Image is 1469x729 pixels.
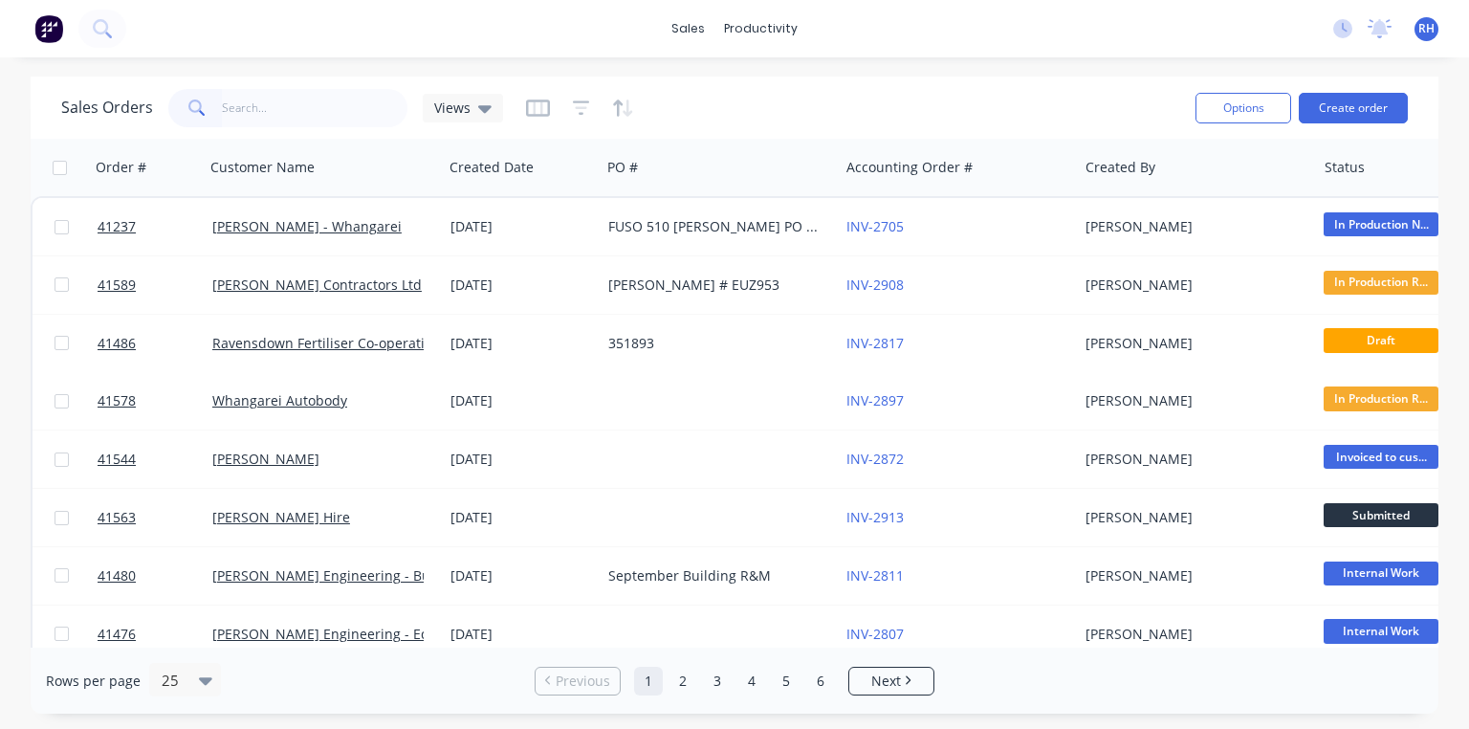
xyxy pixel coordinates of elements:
[1085,276,1298,295] div: [PERSON_NAME]
[1324,271,1438,295] span: In Production R...
[1324,387,1438,410] span: In Production R...
[212,334,439,352] a: Ravensdown Fertiliser Co-operative
[1324,619,1438,643] span: Internal Work
[212,391,347,409] a: Whangarei Autobody
[1085,566,1298,585] div: [PERSON_NAME]
[61,99,153,117] h1: Sales Orders
[98,391,136,410] span: 41578
[1085,450,1298,469] div: [PERSON_NAME]
[703,667,732,696] a: Page 3
[1085,334,1298,353] div: [PERSON_NAME]
[212,508,350,526] a: [PERSON_NAME] Hire
[662,14,714,43] div: sales
[98,508,136,527] span: 41563
[846,217,904,235] a: INV-2705
[1085,508,1298,527] div: [PERSON_NAME]
[450,276,593,295] div: [DATE]
[527,667,942,696] ul: Pagination
[607,158,638,177] div: PO #
[556,672,610,691] span: Previous
[608,276,821,295] div: [PERSON_NAME] # EUZ953
[212,566,495,585] a: [PERSON_NAME] Engineering - Building R M
[98,334,136,353] span: 41486
[96,158,146,177] div: Order #
[1324,562,1438,585] span: Internal Work
[846,276,904,294] a: INV-2908
[714,14,807,43] div: productivity
[1324,445,1438,469] span: Invoiced to cus...
[846,158,973,177] div: Accounting Order #
[737,667,766,696] a: Page 4
[46,672,141,691] span: Rows per page
[450,334,593,353] div: [DATE]
[450,566,593,585] div: [DATE]
[212,217,402,235] a: [PERSON_NAME] - Whangarei
[1085,391,1298,410] div: [PERSON_NAME]
[608,217,821,236] div: FUSO 510 [PERSON_NAME] PO 825751
[1085,625,1298,644] div: [PERSON_NAME]
[608,334,821,353] div: 351893
[450,450,593,469] div: [DATE]
[1299,93,1408,123] button: Create order
[450,391,593,410] div: [DATE]
[1324,328,1438,352] span: Draft
[210,158,315,177] div: Customer Name
[1324,212,1438,236] span: In Production N...
[536,672,620,691] a: Previous page
[634,667,663,696] a: Page 1 is your current page
[212,276,422,294] a: [PERSON_NAME] Contractors Ltd
[806,667,835,696] a: Page 6
[772,667,800,696] a: Page 5
[98,450,136,469] span: 41544
[98,625,136,644] span: 41476
[1195,93,1291,123] button: Options
[1085,158,1155,177] div: Created By
[98,217,136,236] span: 41237
[871,672,901,691] span: Next
[98,372,212,430] a: 41578
[222,89,408,127] input: Search...
[98,566,136,585] span: 41480
[846,450,904,468] a: INV-2872
[849,672,933,691] a: Next page
[1325,158,1365,177] div: Status
[212,625,513,643] a: [PERSON_NAME] Engineering - Equipment R M
[846,508,904,526] a: INV-2913
[669,667,697,696] a: Page 2
[98,489,212,546] a: 41563
[1085,217,1298,236] div: [PERSON_NAME]
[434,98,471,118] span: Views
[98,198,212,255] a: 41237
[450,625,593,644] div: [DATE]
[98,256,212,314] a: 41589
[1324,503,1438,527] span: Submitted
[846,566,904,585] a: INV-2811
[98,431,212,488] a: 41544
[212,450,319,468] a: [PERSON_NAME]
[846,391,904,409] a: INV-2897
[450,217,593,236] div: [DATE]
[846,334,904,352] a: INV-2817
[98,315,212,372] a: 41486
[98,606,212,663] a: 41476
[449,158,534,177] div: Created Date
[98,276,136,295] span: 41589
[98,547,212,605] a: 41480
[846,625,904,643] a: INV-2807
[450,508,593,527] div: [DATE]
[608,566,821,585] div: September Building R&M
[34,14,63,43] img: Factory
[1418,20,1435,37] span: RH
